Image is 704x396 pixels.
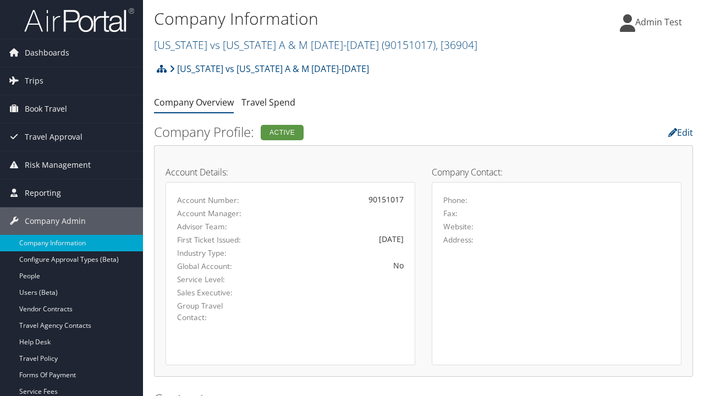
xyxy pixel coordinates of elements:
label: Group Travel Contact: [177,300,241,323]
a: [US_STATE] vs [US_STATE] A & M [DATE]-[DATE] [154,37,477,52]
span: , [ 36904 ] [436,37,477,52]
div: No [258,260,404,271]
span: ( 90151017 ) [382,37,436,52]
div: 90151017 [258,194,404,205]
div: Active [261,125,304,140]
label: Service Level: [177,274,241,285]
span: Company Admin [25,207,86,235]
span: Dashboards [25,39,69,67]
h4: Account Details: [166,168,415,177]
label: Account Number: [177,195,241,206]
label: Phone: [443,195,468,206]
h2: Company Profile: [154,123,508,141]
div: [DATE] [258,233,404,245]
label: Address: [443,234,474,245]
a: Company Overview [154,96,234,108]
span: Book Travel [25,95,67,123]
label: Industry Type: [177,248,241,258]
label: Website: [443,221,474,232]
a: Admin Test [620,5,693,38]
span: Reporting [25,179,61,207]
h1: Company Information [154,7,513,30]
a: [US_STATE] vs [US_STATE] A & M [DATE]-[DATE] [169,58,369,80]
label: Fax: [443,208,458,219]
span: Admin Test [635,16,682,28]
span: Risk Management [25,151,91,179]
img: airportal-logo.png [24,7,134,33]
a: Edit [668,127,693,139]
span: Travel Approval [25,123,82,151]
h4: Company Contact: [432,168,681,177]
a: Travel Spend [241,96,295,108]
span: Trips [25,67,43,95]
label: Advisor Team: [177,221,241,232]
label: Sales Executive: [177,287,241,298]
label: Global Account: [177,261,241,272]
label: Account Manager: [177,208,241,219]
label: First Ticket Issued: [177,234,241,245]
